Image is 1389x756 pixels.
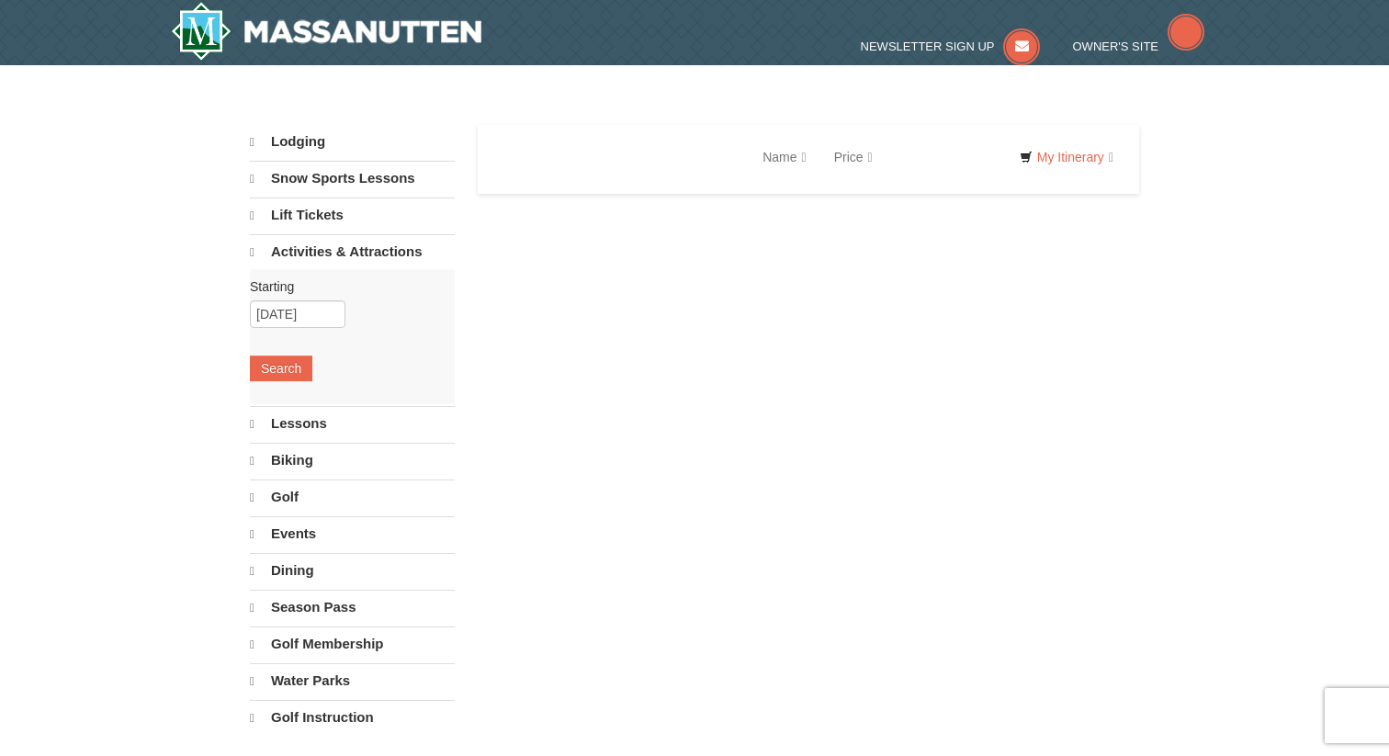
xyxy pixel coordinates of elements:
[250,700,455,735] a: Golf Instruction
[250,443,455,478] a: Biking
[250,516,455,551] a: Events
[250,590,455,625] a: Season Pass
[250,480,455,514] a: Golf
[250,406,455,441] a: Lessons
[250,553,455,588] a: Dining
[250,355,312,381] button: Search
[171,2,481,61] a: Massanutten Resort
[250,125,455,159] a: Lodging
[1073,39,1205,53] a: Owner's Site
[749,139,819,175] a: Name
[250,277,441,296] label: Starting
[250,626,455,661] a: Golf Membership
[1008,143,1125,171] a: My Itinerary
[820,139,886,175] a: Price
[250,663,455,698] a: Water Parks
[861,39,1041,53] a: Newsletter Sign Up
[250,197,455,232] a: Lift Tickets
[250,161,455,196] a: Snow Sports Lessons
[171,2,481,61] img: Massanutten Resort Logo
[1073,39,1159,53] span: Owner's Site
[861,39,995,53] span: Newsletter Sign Up
[250,234,455,269] a: Activities & Attractions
